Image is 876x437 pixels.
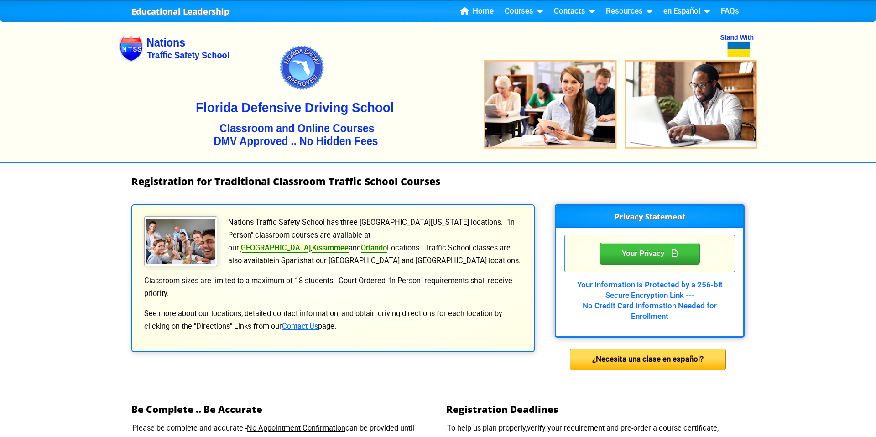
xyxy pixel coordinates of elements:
a: Kissimmee [312,244,349,252]
h2: Registration Deadlines [446,404,745,415]
a: Your Privacy [600,247,700,258]
div: ¿Necesita una clase en español? [570,349,726,370]
u: in Spanish [273,256,308,265]
div: Privacy Statement [600,243,700,265]
img: Nations Traffic School - Your DMV Approved Florida Traffic School [119,16,757,162]
div: Your Information is Protected by a 256-bit Secure Encryption Link --- No Credit Card Information ... [564,272,735,322]
h3: Privacy Statement [556,206,743,228]
a: Resources [602,5,656,18]
img: Traffic School Students [144,216,217,266]
p: Nations Traffic Safety School has three [GEOGRAPHIC_DATA][US_STATE] locations. "In Person" classr... [143,216,523,267]
a: ¿Necesita una clase en español? [570,354,726,363]
a: Orlando [361,244,387,252]
a: Courses [501,5,547,18]
p: See more about our locations, detailed contact information, and obtain driving directions for eac... [143,307,523,333]
a: Contacts [550,5,599,18]
a: en Español [660,5,714,18]
p: Classroom sizes are limited to a maximum of 18 students. Court Ordered "In Person" requirements s... [143,275,523,300]
a: Educational Leadership [131,4,229,19]
h2: Be Complete .. Be Accurate [131,404,430,415]
u: No Appointment Confirmation [247,424,345,432]
a: [GEOGRAPHIC_DATA] [239,244,311,252]
a: Home [457,5,497,18]
a: Contact Us [282,322,318,331]
h1: Registration for Traditional Classroom Traffic School Courses [131,176,745,187]
a: FAQs [717,5,743,18]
